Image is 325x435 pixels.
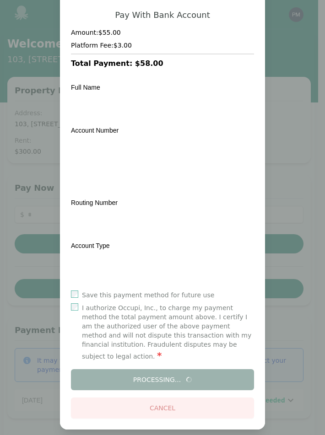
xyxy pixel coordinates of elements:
label: Account Number [71,127,119,134]
label: I authorize Occupi, Inc., to charge my payment method the total payment amount above. I certify I... [82,303,254,362]
h4: Amount: $55.00 [71,28,254,37]
label: Full Name [71,84,100,91]
label: Account Type [71,242,110,249]
h2: Pay With Bank Account [115,10,210,21]
h3: Total Payment: $58.00 [71,58,254,69]
label: Save this payment method for future use [82,290,214,300]
h4: Platform Fee: $3.00 [71,41,254,50]
label: Routing Number [71,199,118,206]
